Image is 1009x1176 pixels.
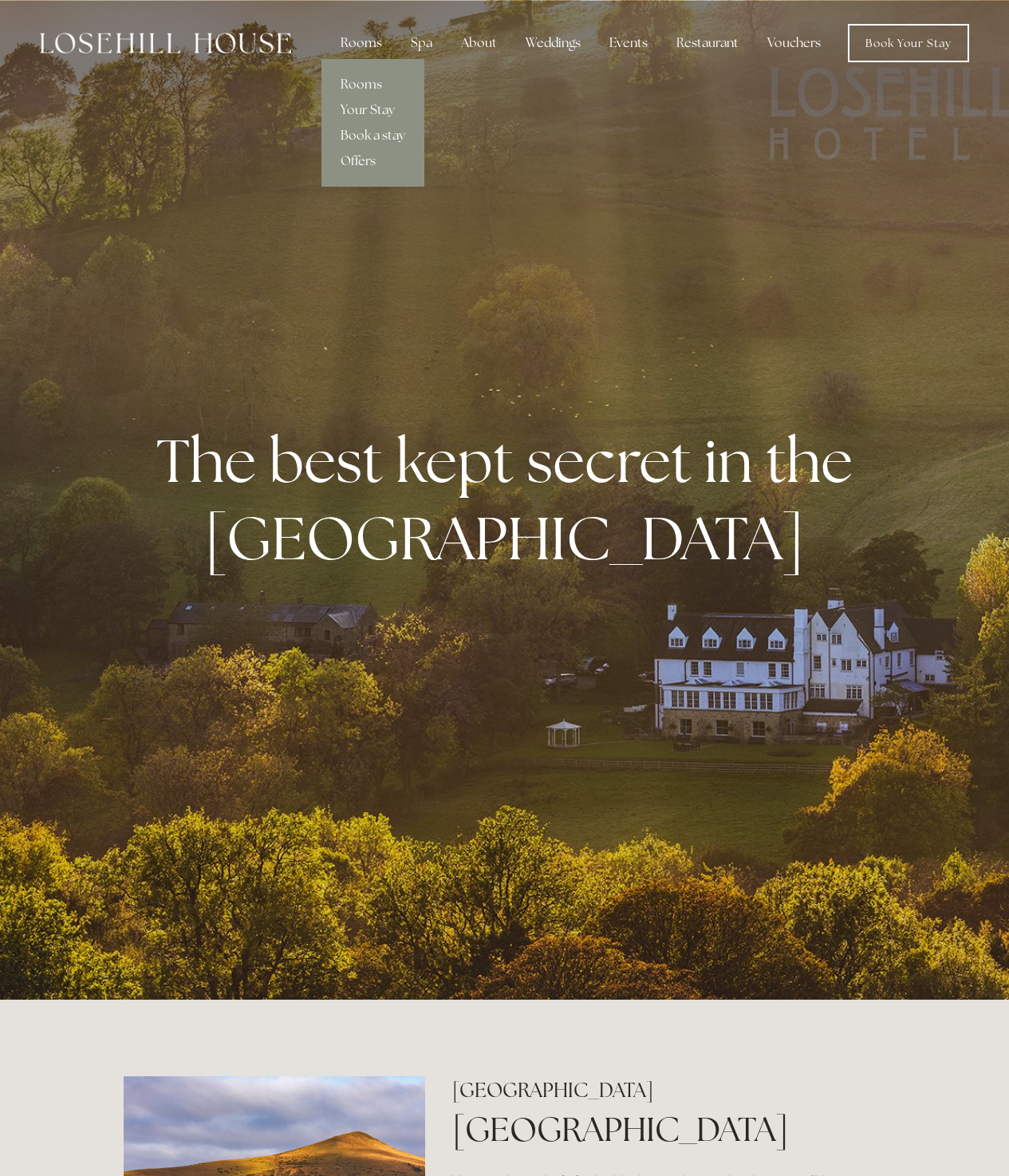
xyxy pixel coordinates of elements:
[848,24,969,62] a: Book Your Stay
[755,27,834,59] a: Vouchers
[452,1106,885,1153] h1: [GEOGRAPHIC_DATA]
[664,27,751,59] div: Restaurant
[321,123,424,148] a: Book a stay
[398,27,445,59] div: Spa
[321,97,424,123] a: Your Stay
[448,27,510,59] div: About
[328,27,395,59] div: Rooms
[321,72,424,97] a: Rooms
[513,27,593,59] div: Weddings
[156,421,865,578] strong: The best kept secret in the [GEOGRAPHIC_DATA]
[321,148,424,174] a: Offers
[452,1076,885,1104] h2: [GEOGRAPHIC_DATA]
[40,33,291,53] img: Losehill House
[597,27,660,59] div: Events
